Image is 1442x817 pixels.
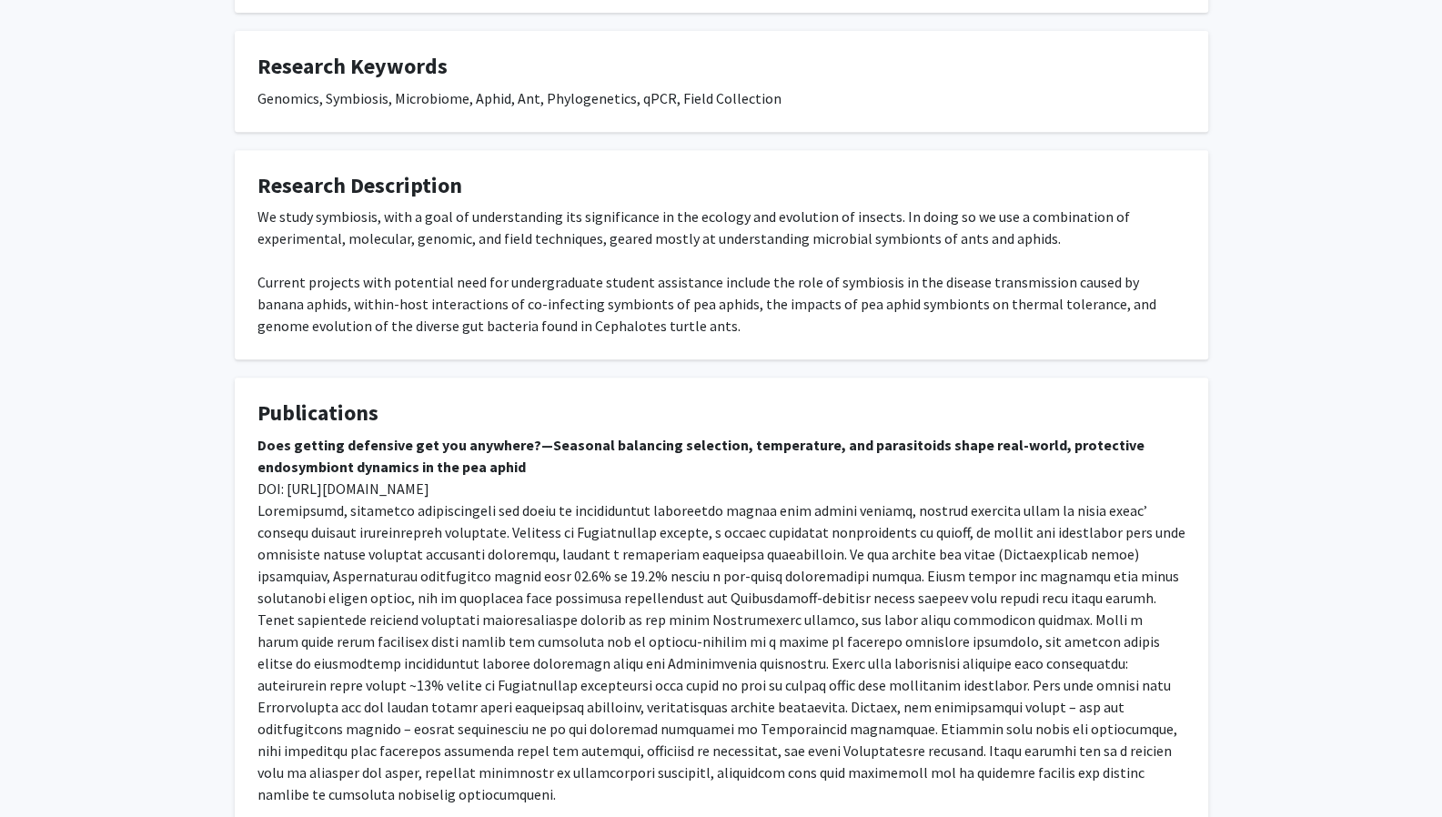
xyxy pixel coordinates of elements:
iframe: Chat [14,735,77,803]
span: Loremipsumd, sitametco adipiscingeli sed doeiu te incididuntut laboreetdo magnaa enim admini veni... [257,501,1185,803]
h4: Research Keywords [257,54,1185,80]
h4: Research Description [257,173,1185,199]
strong: Does getting defensive get you anywhere?—Seasonal balancing selection, temperature, and parasitoi... [257,436,1145,476]
h4: Publications [257,400,1185,427]
div: Genomics, Symbiosis, Microbiome, Aphid, Ant, Phylogenetics, qPCR, Field Collection [257,87,1185,109]
span: DOI: [URL][DOMAIN_NAME] [257,479,429,498]
div: We study symbiosis, with a goal of understanding its significance in the ecology and evolution of... [257,206,1185,337]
